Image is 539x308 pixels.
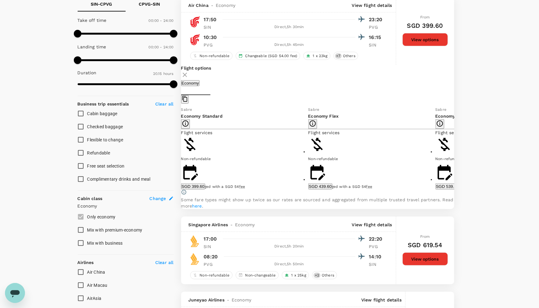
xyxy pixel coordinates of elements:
[235,222,255,228] span: Economy
[87,214,116,219] span: Only economy
[420,15,430,19] span: From
[5,283,25,303] iframe: Button to launch messaging window
[312,271,337,279] div: +2Others
[335,53,342,59] span: + 7
[239,184,245,189] span: fee
[436,130,467,135] span: Flight services
[340,53,358,59] span: Others
[190,271,233,279] div: Non-refundable
[149,45,174,49] span: 00:00 - 24:00
[181,80,200,86] button: Economy
[407,21,443,31] h6: SGD 399.60
[361,297,402,303] p: View flight details
[224,297,232,303] span: -
[436,157,465,161] span: Non-refundable
[190,52,233,60] div: Non-refundable
[310,53,330,59] span: 1 x 23kg
[87,270,105,275] span: Air China
[204,42,219,48] p: PVG
[369,235,385,243] p: 22:20
[189,16,201,28] img: CA
[189,297,224,303] span: Juneyao Airlines
[78,203,174,209] p: Economy
[204,34,217,41] p: 10:30
[209,2,216,8] span: -
[150,195,166,202] span: Change
[189,2,209,8] span: Air China
[139,1,160,7] p: CPVG - SIN
[308,183,332,189] button: SGD 439.60
[181,183,205,189] button: SGD 399.60
[87,177,151,182] span: Complimentary drinks and meal
[189,235,201,247] img: SQ
[78,17,107,23] p: Take off time
[204,16,217,23] p: 17:50
[366,184,372,189] span: fee
[204,235,217,243] p: 17:00
[308,157,338,161] span: Non-refundable
[232,297,251,303] span: Economy
[223,24,355,30] div: Direct , 5h 30min
[369,243,385,250] p: PVG
[308,130,340,135] span: Flight services
[189,33,201,46] img: CA
[223,261,355,267] div: Direct , 5h 50min
[181,65,454,71] p: Flight options
[352,222,392,228] p: View flight details
[369,261,385,267] p: SIN
[197,53,232,59] span: Non-refundable
[78,70,97,76] p: Duration
[303,52,330,60] div: 1 x 23kg
[204,261,219,267] p: PVG
[352,2,392,8] p: View flight details
[204,253,218,261] p: 08:20
[308,107,320,112] span: Sabre
[314,273,320,278] span: + 2
[369,34,385,41] p: 16:15
[289,273,309,278] span: 1 x 25kg
[436,183,460,189] button: SGD 539.60
[87,137,123,142] span: Flexible to change
[243,273,278,278] span: Non-changeable
[369,253,385,261] p: 14:10
[78,101,129,106] strong: Business trip essentials
[216,2,235,8] span: Economy
[78,44,106,50] p: Landing time
[236,52,300,60] div: Changeable (SGD 54.00 fee)
[181,130,213,135] span: Flight services
[402,252,448,266] button: View options
[308,184,436,190] div: Can be changed with a SGD 54
[87,241,123,246] span: Mix with business
[308,113,436,119] p: Economy Flex
[204,243,219,250] p: SIN
[282,271,309,279] div: 1 x 25kg
[189,222,228,228] span: Singapore Airlines
[153,71,174,76] span: 20.15 hours
[181,113,308,119] p: Economy Standard
[87,296,102,301] span: AirAsia
[197,273,232,278] span: Non-refundable
[91,1,112,7] p: SIN - CPVG
[192,203,202,208] a: here
[78,260,94,265] strong: Airlines
[369,42,385,48] p: SIN
[189,253,201,265] img: SQ
[369,24,385,30] p: PVG
[78,196,103,201] strong: Cabin class
[223,243,355,250] div: Direct , 5h 20min
[204,24,219,30] p: SIN
[223,42,355,48] div: Direct , 5h 45min
[87,124,123,129] span: Checked baggage
[149,18,174,23] span: 00:00 - 24:00
[243,53,300,59] span: Changeable (SGD 54.00 fee)
[236,271,279,279] div: Non-changeable
[181,107,192,112] span: Sabre
[181,184,308,190] div: Can be changed with a SGD 54
[436,107,447,112] span: Sabre
[155,101,173,107] p: Clear all
[369,16,385,23] p: 23:20
[408,240,442,250] h6: SGD 619.54
[319,273,337,278] span: Others
[228,222,235,228] span: -
[155,259,173,266] p: Clear all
